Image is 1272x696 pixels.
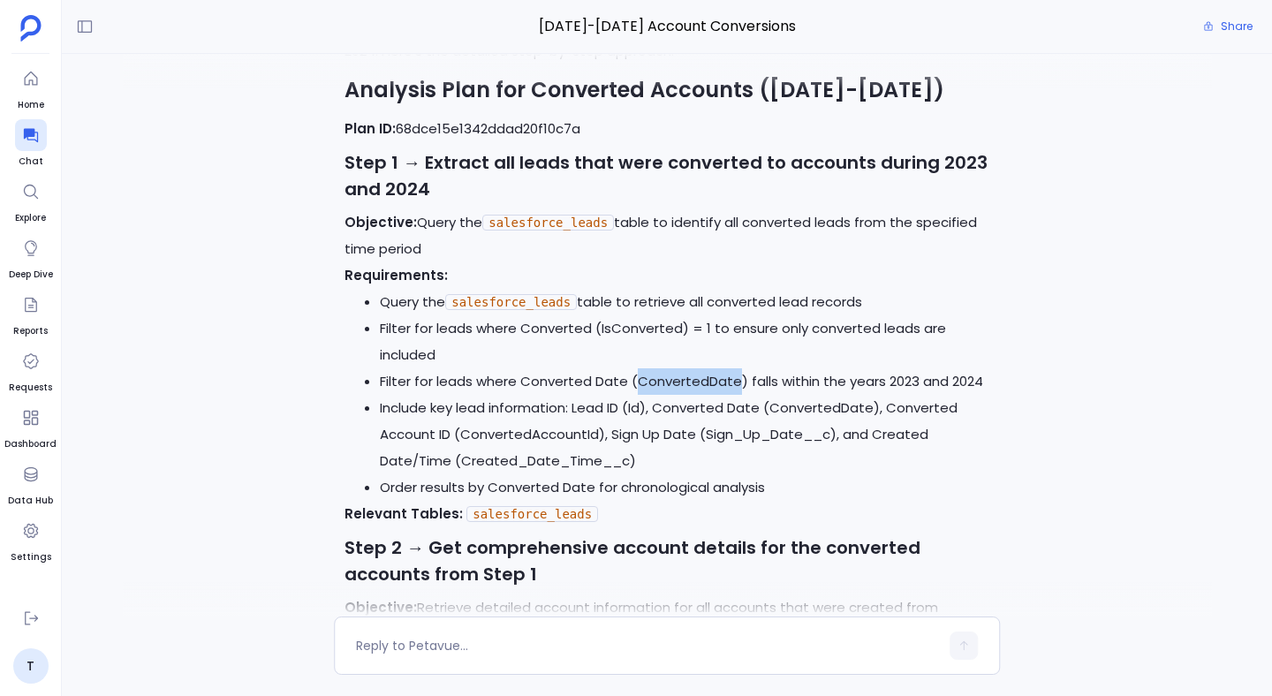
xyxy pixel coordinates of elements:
[11,550,51,564] span: Settings
[8,458,53,508] a: Data Hub
[344,213,417,231] strong: Objective:
[344,119,396,138] strong: Plan ID:
[15,211,47,225] span: Explore
[344,75,989,105] h2: Analysis Plan for Converted Accounts ([DATE]-[DATE])
[482,215,614,231] code: salesforce_leads
[344,149,989,202] h3: Step 1 → Extract all leads that were converted to accounts during 2023 and 2024
[380,474,989,501] li: Order results by Converted Date for chronological analysis
[344,266,448,284] strong: Requirements:
[1221,19,1253,34] span: Share
[9,268,53,282] span: Deep Dive
[15,119,47,169] a: Chat
[9,345,52,395] a: Requests
[380,368,989,395] li: Filter for leads where Converted Date (ConvertedDate) falls within the years 2023 and 2024
[1192,14,1263,39] button: Share
[15,63,47,112] a: Home
[380,315,989,368] li: Filter for leads where Converted (IsConverted) = 1 to ensure only converted leads are included
[13,648,49,684] a: T
[344,116,989,142] p: 68dce15e1342ddad20f10c7a
[8,494,53,508] span: Data Hub
[15,155,47,169] span: Chat
[13,324,48,338] span: Reports
[13,289,48,338] a: Reports
[334,15,1000,38] span: [DATE]-[DATE] Account Conversions
[9,381,52,395] span: Requests
[380,395,989,474] li: Include key lead information: Lead ID (Id), Converted Date (ConvertedDate), Converted Account ID ...
[20,15,42,42] img: petavue logo
[15,176,47,225] a: Explore
[4,437,57,451] span: Dashboard
[344,534,989,587] h3: Step 2 → Get comprehensive account details for the converted accounts from Step 1
[344,209,989,262] p: Query the table to identify all converted leads from the specified time period
[380,289,989,315] li: Query the table to retrieve all converted lead records
[466,506,598,522] code: salesforce_leads
[445,294,577,310] code: salesforce_leads
[15,98,47,112] span: Home
[11,515,51,564] a: Settings
[9,232,53,282] a: Deep Dive
[344,504,463,523] strong: Relevant Tables:
[4,402,57,451] a: Dashboard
